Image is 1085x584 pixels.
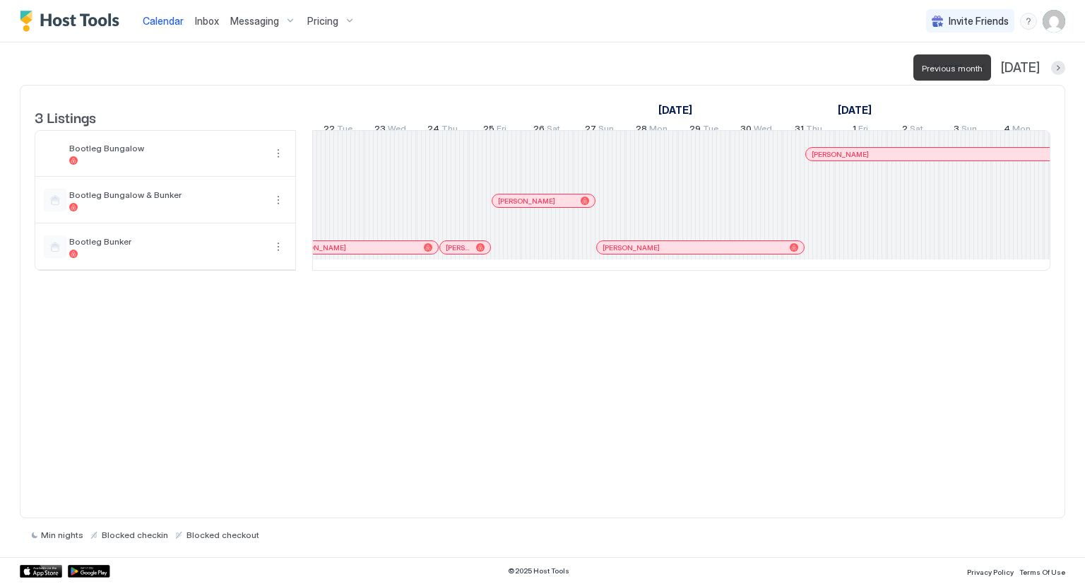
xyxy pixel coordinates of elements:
[703,123,718,138] span: Tue
[480,120,510,141] a: July 25, 2025
[686,120,722,141] a: July 29, 2025
[899,120,927,141] a: August 2, 2025
[270,192,287,209] button: More options
[910,123,923,138] span: Sat
[35,106,96,127] span: 3 Listings
[849,120,872,141] a: August 1, 2025
[41,530,83,540] span: Min nights
[1019,568,1065,576] span: Terms Of Use
[270,145,287,162] div: menu
[20,565,62,578] a: App Store
[143,13,184,28] a: Calendar
[922,63,983,74] span: Previous month
[388,123,406,138] span: Wed
[954,123,959,138] span: 3
[497,123,506,138] span: Fri
[1004,123,1010,138] span: 4
[508,566,569,576] span: © 2025 Host Tools
[69,236,264,247] span: Bootleg Bunker
[337,123,352,138] span: Tue
[270,145,287,162] button: More options
[371,120,410,141] a: July 23, 2025
[1012,123,1031,138] span: Mon
[689,123,701,138] span: 29
[1020,13,1037,30] div: menu
[547,123,560,138] span: Sat
[498,197,555,206] span: [PERSON_NAME]
[1000,120,1034,141] a: August 4, 2025
[961,123,977,138] span: Sun
[806,123,822,138] span: Thu
[143,15,184,27] span: Calendar
[1051,61,1065,75] button: Next month
[324,123,335,138] span: 22
[754,123,772,138] span: Wed
[791,120,826,141] a: July 31, 2025
[424,120,461,141] a: July 24, 2025
[740,123,752,138] span: 30
[320,120,356,141] a: July 22, 2025
[441,123,458,138] span: Thu
[967,563,1014,578] a: Privacy Policy
[270,192,287,209] div: menu
[307,15,338,28] span: Pricing
[483,123,494,138] span: 25
[533,123,545,138] span: 26
[195,15,219,27] span: Inbox
[14,536,48,570] iframe: Intercom live chat
[1001,60,1040,76] span: [DATE]
[812,150,869,159] span: [PERSON_NAME]
[1019,563,1065,578] a: Terms Of Use
[581,120,617,141] a: July 27, 2025
[737,120,776,141] a: July 30, 2025
[427,123,439,138] span: 24
[270,238,287,255] button: More options
[195,13,219,28] a: Inbox
[230,15,279,28] span: Messaging
[69,189,264,200] span: Bootleg Bungalow & Bunker
[69,143,264,153] span: Bootleg Bungalow
[603,243,660,252] span: [PERSON_NAME]
[446,243,470,252] span: [PERSON_NAME]
[655,100,696,120] a: July 7, 2025
[186,530,259,540] span: Blocked checkout
[270,238,287,255] div: menu
[585,123,596,138] span: 27
[632,120,671,141] a: July 28, 2025
[834,100,875,120] a: August 1, 2025
[950,120,980,141] a: August 3, 2025
[858,123,868,138] span: Fri
[530,120,564,141] a: July 26, 2025
[289,243,346,252] span: [PERSON_NAME]
[598,123,614,138] span: Sun
[649,123,668,138] span: Mon
[902,123,908,138] span: 2
[853,123,856,138] span: 1
[795,123,804,138] span: 31
[967,568,1014,576] span: Privacy Policy
[374,123,386,138] span: 23
[636,123,647,138] span: 28
[1043,10,1065,33] div: User profile
[68,565,110,578] a: Google Play Store
[102,530,168,540] span: Blocked checkin
[20,11,126,32] a: Host Tools Logo
[949,15,1009,28] span: Invite Friends
[44,142,66,165] div: listing image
